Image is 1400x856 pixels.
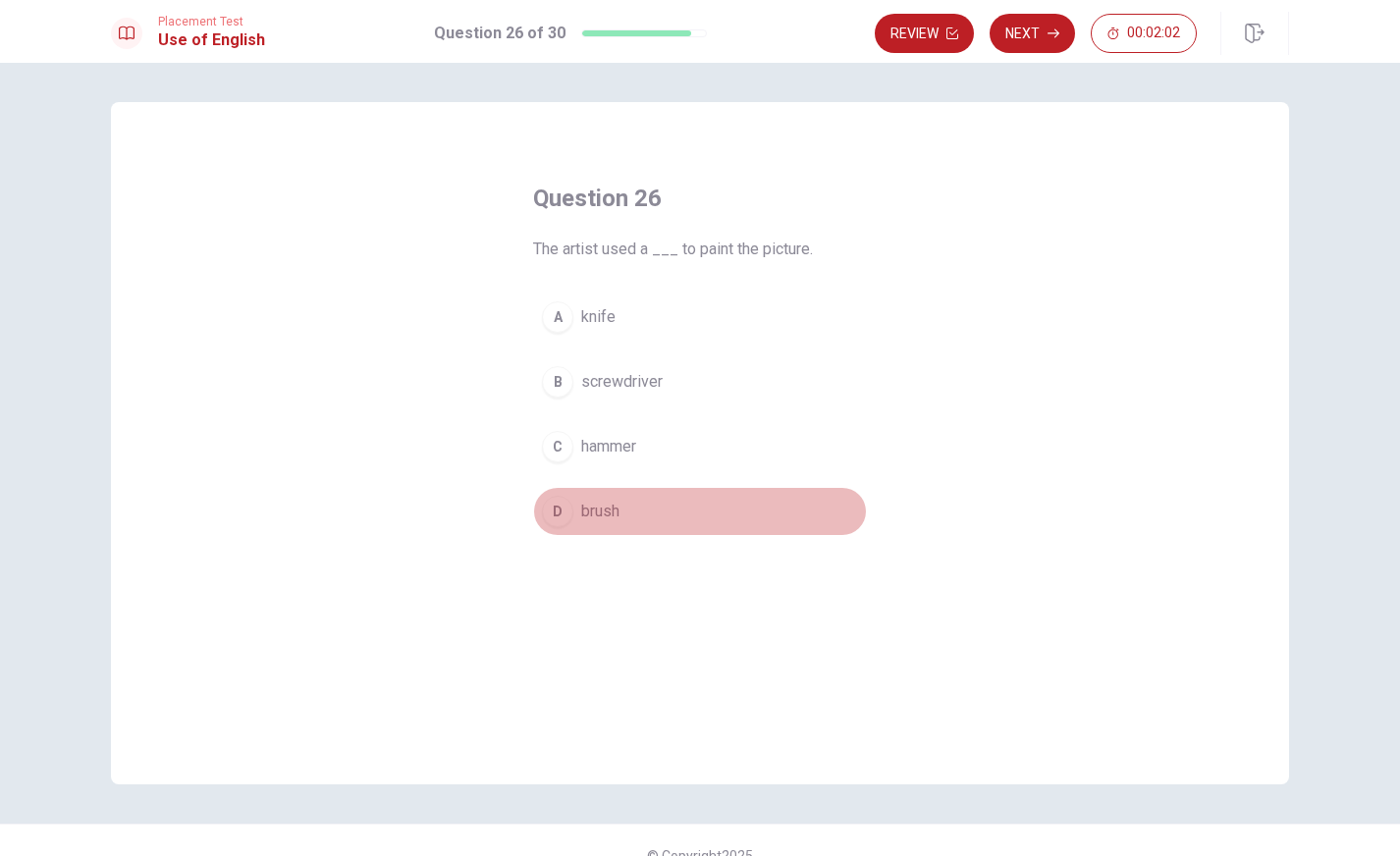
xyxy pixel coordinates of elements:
button: Dbrush [533,487,867,536]
span: hammer [581,435,636,458]
span: 00:02:02 [1127,26,1180,41]
span: The artist used a ___ to paint the picture. [533,238,867,261]
h4: Question 26 [533,183,867,214]
div: D [542,496,573,527]
div: B [542,366,573,398]
span: brush [581,500,619,523]
button: 00:02:02 [1091,14,1197,53]
button: Review [875,14,974,53]
h1: Question 26 of 30 [434,22,565,45]
button: Chammer [533,422,867,471]
div: A [542,301,573,333]
div: C [542,431,573,462]
button: Bscrewdriver [533,357,867,406]
span: Placement Test [158,15,265,28]
h1: Use of English [158,28,265,52]
span: screwdriver [581,370,663,394]
span: knife [581,305,616,329]
button: Aknife [533,293,867,342]
button: Next [990,14,1075,53]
